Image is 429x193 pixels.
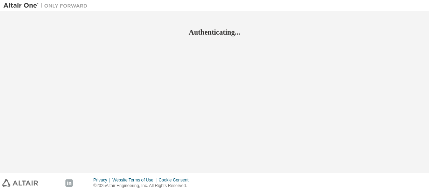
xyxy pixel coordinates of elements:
div: Privacy [93,177,112,183]
div: Cookie Consent [159,177,192,183]
img: linkedin.svg [65,179,73,187]
p: © 2025 Altair Engineering, Inc. All Rights Reserved. [93,183,193,189]
img: Altair One [3,2,91,9]
h2: Authenticating... [3,28,426,37]
div: Website Terms of Use [112,177,159,183]
img: altair_logo.svg [2,179,38,187]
